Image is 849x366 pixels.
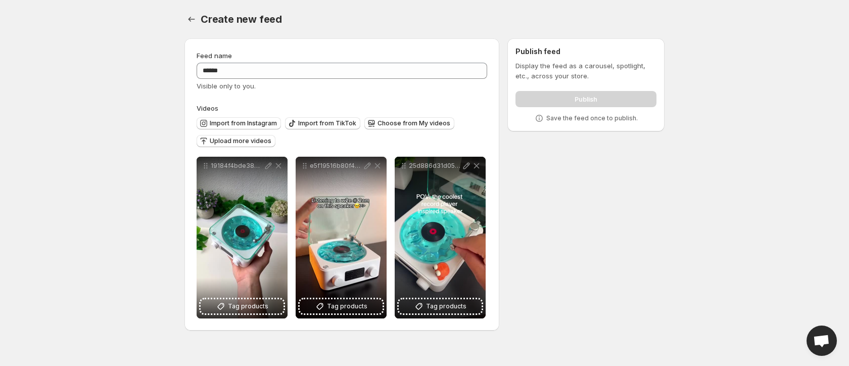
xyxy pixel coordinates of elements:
span: Import from Instagram [210,119,277,127]
button: Choose from My videos [364,117,454,129]
a: Open chat [807,326,837,356]
span: Feed name [197,52,232,60]
span: Visible only to you. [197,82,256,90]
p: 25d886d31d054d7d903aabfe53c9ef27 [409,162,461,170]
button: Tag products [399,299,482,313]
span: Import from TikTok [298,119,356,127]
span: Tag products [426,301,466,311]
span: Create new feed [201,13,282,25]
button: Tag products [300,299,383,313]
p: e5f19516b80f4c36b9c4904f0385d641 [310,162,362,170]
span: Videos [197,104,218,112]
h2: Publish feed [515,47,656,57]
button: Tag products [201,299,284,313]
div: e5f19516b80f4c36b9c4904f0385d641Tag products [296,157,387,318]
span: Choose from My videos [378,119,450,127]
span: Tag products [327,301,367,311]
button: Import from Instagram [197,117,281,129]
p: Save the feed once to publish. [546,114,638,122]
div: 19184f4bde384a86aaeaaef16af13f4cTag products [197,157,288,318]
button: Import from TikTok [285,117,360,129]
div: 25d886d31d054d7d903aabfe53c9ef27Tag products [395,157,486,318]
button: Settings [184,12,199,26]
p: 19184f4bde384a86aaeaaef16af13f4c [211,162,263,170]
span: Tag products [228,301,268,311]
p: Display the feed as a carousel, spotlight, etc., across your store. [515,61,656,81]
button: Upload more videos [197,135,275,147]
span: Upload more videos [210,137,271,145]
